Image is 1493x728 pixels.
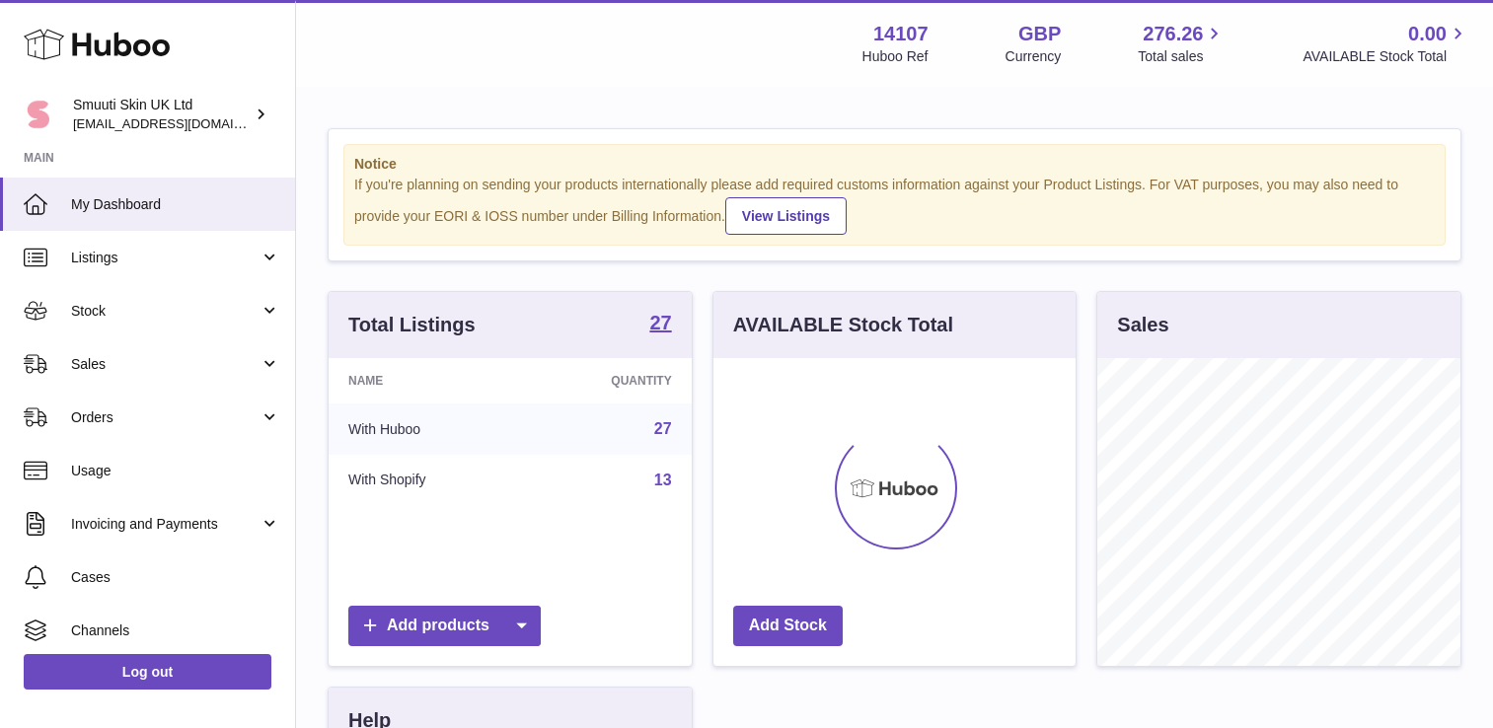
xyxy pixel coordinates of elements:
[24,100,53,129] img: elina@beautyko.fi
[862,47,929,66] div: Huboo Ref
[1408,21,1447,47] span: 0.00
[354,155,1435,174] strong: Notice
[1303,21,1469,66] a: 0.00 AVAILABLE Stock Total
[1117,312,1168,338] h3: Sales
[71,621,280,640] span: Channels
[73,115,290,131] span: [EMAIL_ADDRESS][DOMAIN_NAME]
[1138,47,1226,66] span: Total sales
[1138,21,1226,66] a: 276.26 Total sales
[71,195,280,214] span: My Dashboard
[733,606,843,646] a: Add Stock
[329,455,524,506] td: With Shopify
[348,312,476,338] h3: Total Listings
[71,302,260,321] span: Stock
[654,472,672,488] a: 13
[725,197,847,235] a: View Listings
[654,420,672,437] a: 27
[649,313,671,332] strong: 27
[71,355,260,374] span: Sales
[1018,21,1061,47] strong: GBP
[873,21,929,47] strong: 14107
[649,313,671,336] a: 27
[1006,47,1062,66] div: Currency
[348,606,541,646] a: Add products
[733,312,953,338] h3: AVAILABLE Stock Total
[71,462,280,480] span: Usage
[24,654,271,690] a: Log out
[329,403,524,455] td: With Huboo
[71,568,280,587] span: Cases
[71,408,260,427] span: Orders
[524,358,691,403] th: Quantity
[354,176,1435,235] div: If you're planning on sending your products internationally please add required customs informati...
[329,358,524,403] th: Name
[1143,21,1203,47] span: 276.26
[71,249,260,267] span: Listings
[71,515,260,534] span: Invoicing and Payments
[1303,47,1469,66] span: AVAILABLE Stock Total
[73,96,251,133] div: Smuuti Skin UK Ltd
